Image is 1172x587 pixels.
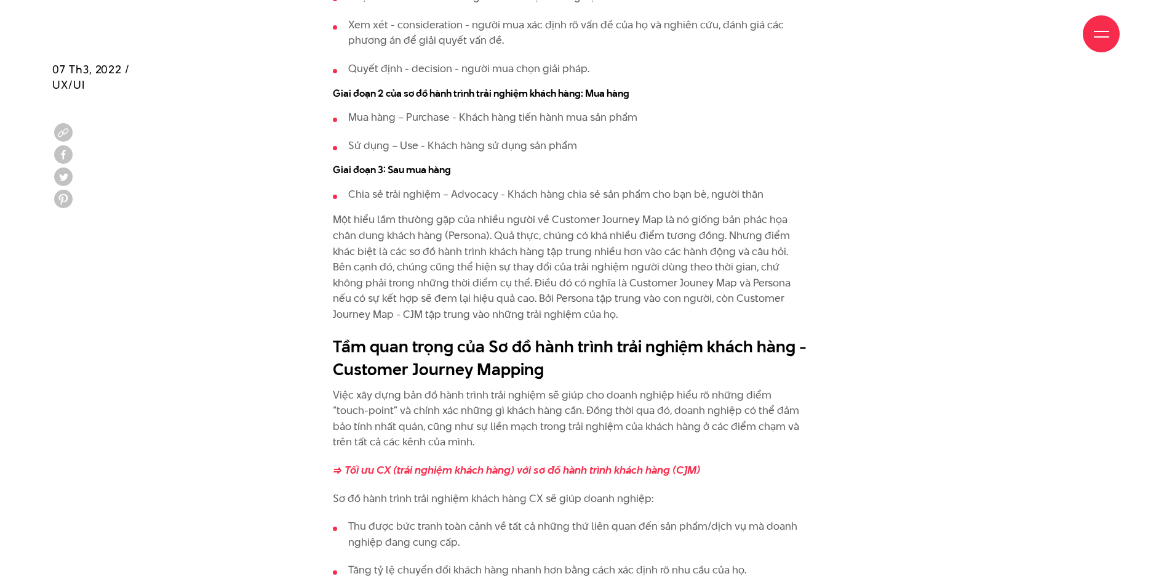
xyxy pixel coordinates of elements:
li: Thu được bức tranh toàn cảnh về tất cả những thứ liên quan đến sản phẩm/dịch vụ mà doanh nghiệp đ... [333,519,808,550]
p: Việc xây dựng bản đồ hành trình trải nghiệm sẽ giúp cho doanh nghiệp hiểu rõ những điểm “touch-po... [333,387,808,450]
span: 07 Th3, 2022 / UX/UI [52,62,130,92]
a: => Tối ưu CX (trải nghiệm khách hàng) với sơ đồ hành trình khách hàng (CJM) [333,463,700,477]
h4: Giai đoạn 2 của sơ đồ hành trình trải nghiệm khách hàng: Mua hàng [333,87,808,101]
h2: Tầm quan trọng của Sơ đồ hành trình trải nghiệm khách hàng - Customer Journey Mapping [333,335,808,381]
li: Tăng tỷ lệ chuyển đổi khách hàng nhanh hơn bằng cách xác định rõ nhu cầu của họ. [333,562,808,578]
li: Quyết định - decision - người mua chọn giải pháp. [333,61,808,77]
p: Một hiểu lầm thường gặp của nhiều người về Customer Journey Map là nó giống bản phác họa chân dun... [333,212,808,322]
li: Sử dụng – Use - Khách hàng sử dụng sản phẩm​ [333,138,808,154]
li: Mua hàng – Purchase - Khách hàng tiến hành mua sản phẩm [333,110,808,126]
li: Chia sẻ trải nghiệm – Advocacy - Khách hàng chia sẻ sản phẩm cho bạn bè, người thân​ [333,187,808,203]
h4: Giai đoạn 3: Sau mua hàng [333,163,808,177]
p: Sơ đồ hành trình trải nghiệm khách hàng CX sẽ giúp doanh nghiệp: [333,491,808,507]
